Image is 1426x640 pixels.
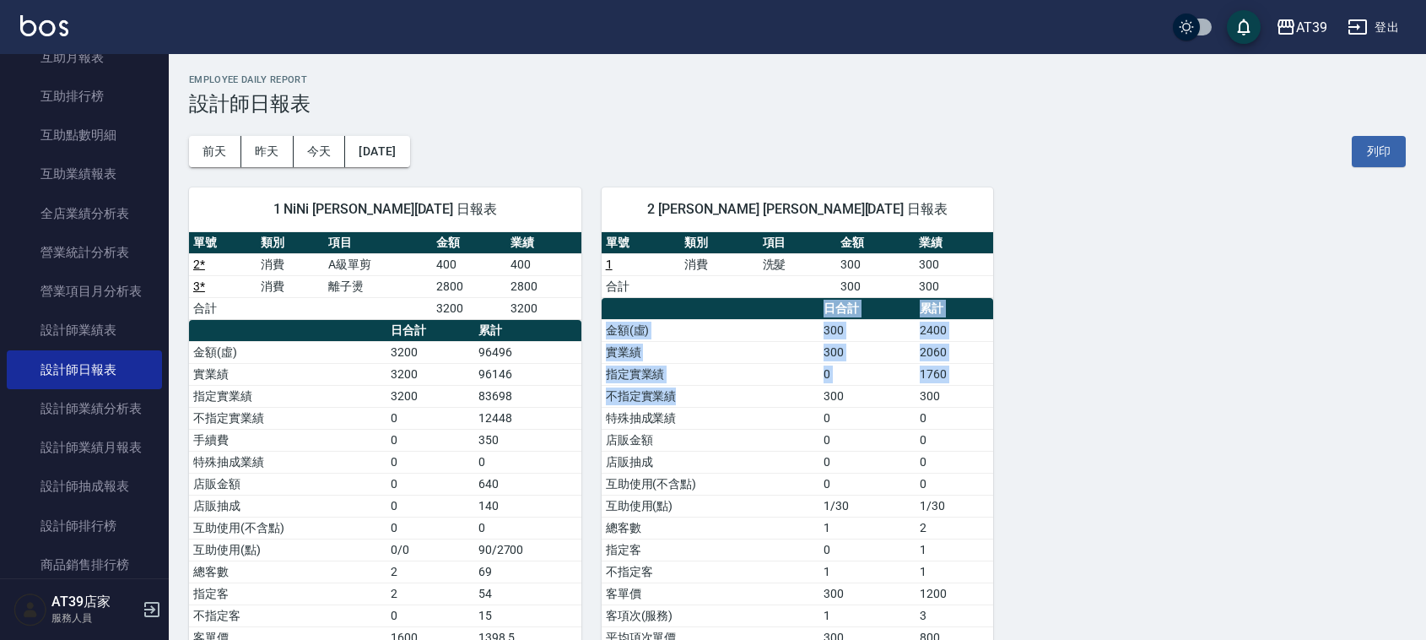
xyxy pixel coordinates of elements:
[474,429,581,451] td: 350
[7,233,162,272] a: 營業統計分析表
[7,507,162,545] a: 設計師排行榜
[916,583,993,605] td: 1200
[189,451,386,473] td: 特殊抽成業績
[432,297,506,319] td: 3200
[386,407,473,429] td: 0
[386,539,473,561] td: 0/0
[602,561,820,583] td: 不指定客
[474,495,581,517] td: 140
[345,136,409,167] button: [DATE]
[506,275,581,297] td: 2800
[602,407,820,429] td: 特殊抽成業績
[7,194,162,233] a: 全店業績分析表
[257,253,324,275] td: 消費
[474,341,581,363] td: 96496
[506,297,581,319] td: 3200
[7,467,162,506] a: 設計師抽成報表
[432,232,506,254] th: 金額
[7,77,162,116] a: 互助排行榜
[189,561,386,583] td: 總客數
[819,319,916,341] td: 300
[836,253,915,275] td: 300
[819,451,916,473] td: 0
[7,311,162,350] a: 設計師業績表
[189,297,257,319] td: 合計
[189,341,386,363] td: 金額(虛)
[7,350,162,389] a: 設計師日報表
[602,473,820,495] td: 互助使用(不含點)
[759,253,837,275] td: 洗髮
[241,136,294,167] button: 昨天
[189,539,386,561] td: 互助使用(點)
[915,232,993,254] th: 業績
[916,495,993,517] td: 1/30
[14,593,47,626] img: Person
[916,298,993,320] th: 累計
[819,495,916,517] td: 1/30
[474,363,581,385] td: 96146
[622,201,974,218] span: 2 [PERSON_NAME] [PERSON_NAME][DATE] 日報表
[506,232,581,254] th: 業績
[819,561,916,583] td: 1
[602,363,820,385] td: 指定實業績
[432,275,506,297] td: 2800
[474,539,581,561] td: 90/2700
[602,495,820,517] td: 互助使用(點)
[916,517,993,539] td: 2
[386,429,473,451] td: 0
[602,605,820,626] td: 客項次(服務)
[51,610,138,626] p: 服務人員
[189,473,386,495] td: 店販金額
[7,155,162,193] a: 互助業績報表
[602,429,820,451] td: 店販金額
[189,136,241,167] button: 前天
[386,320,473,342] th: 日合計
[1296,17,1327,38] div: AT39
[324,253,432,275] td: A級單剪
[474,583,581,605] td: 54
[602,319,820,341] td: 金額(虛)
[759,232,837,254] th: 項目
[916,451,993,473] td: 0
[474,605,581,626] td: 15
[386,385,473,407] td: 3200
[819,583,916,605] td: 300
[680,253,759,275] td: 消費
[602,385,820,407] td: 不指定實業績
[506,253,581,275] td: 400
[189,232,581,320] table: a dense table
[819,363,916,385] td: 0
[916,539,993,561] td: 1
[294,136,346,167] button: 今天
[680,232,759,254] th: 類別
[819,407,916,429] td: 0
[189,407,386,429] td: 不指定實業績
[819,605,916,626] td: 1
[602,517,820,539] td: 總客數
[189,363,386,385] td: 實業績
[916,429,993,451] td: 0
[916,473,993,495] td: 0
[7,389,162,428] a: 設計師業績分析表
[602,583,820,605] td: 客單價
[1269,10,1334,45] button: AT39
[819,429,916,451] td: 0
[836,275,915,297] td: 300
[915,253,993,275] td: 300
[916,561,993,583] td: 1
[209,201,561,218] span: 1 NiNi [PERSON_NAME][DATE] 日報表
[189,495,386,517] td: 店販抽成
[7,428,162,467] a: 設計師業績月報表
[602,275,680,297] td: 合計
[7,545,162,584] a: 商品銷售排行榜
[602,341,820,363] td: 實業績
[7,116,162,155] a: 互助點數明細
[916,385,993,407] td: 300
[819,341,916,363] td: 300
[819,473,916,495] td: 0
[257,275,324,297] td: 消費
[189,385,386,407] td: 指定實業績
[189,92,1406,116] h3: 設計師日報表
[474,385,581,407] td: 83698
[386,583,473,605] td: 2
